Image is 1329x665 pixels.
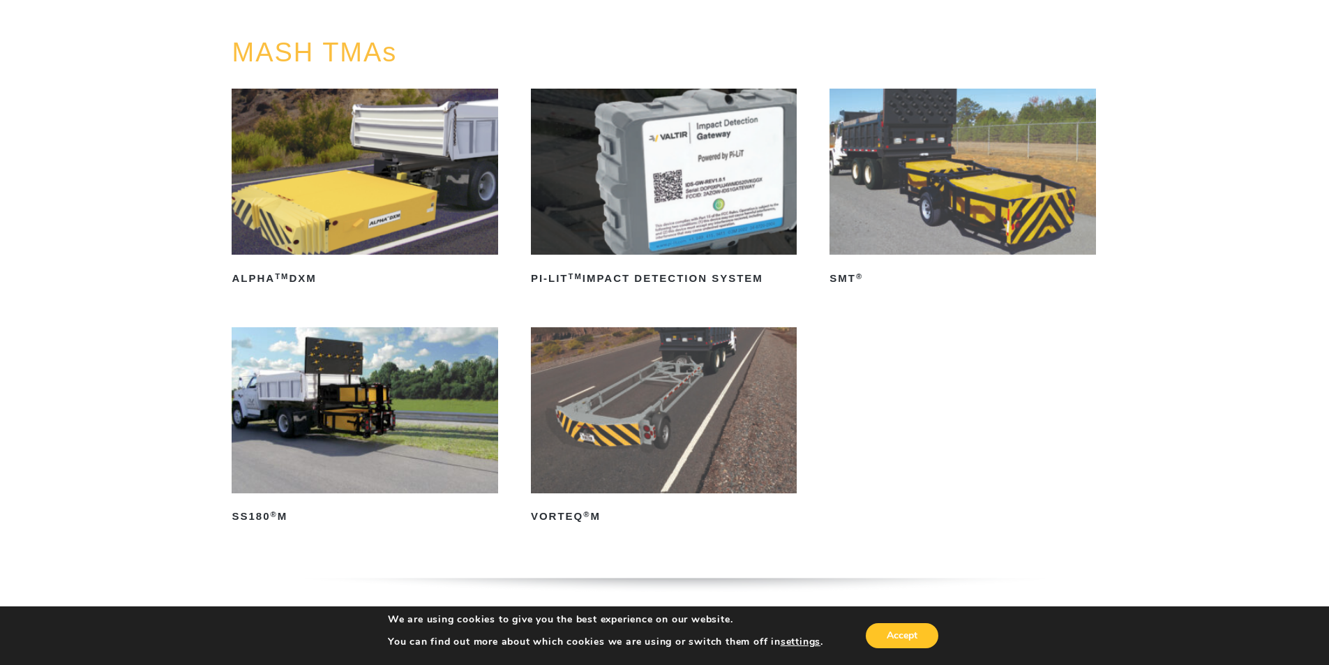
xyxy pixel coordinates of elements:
a: SMT® [829,89,1095,290]
a: ALPHATMDXM [232,89,497,290]
h2: PI-LIT Impact Detection System [531,267,797,290]
sup: ® [271,510,278,518]
p: We are using cookies to give you the best experience on our website. [388,613,823,626]
h2: ALPHA DXM [232,267,497,290]
p: You can find out more about which cookies we are using or switch them off in . [388,636,823,648]
sup: TM [569,272,583,281]
h2: SS180 M [232,506,497,528]
button: settings [781,636,820,648]
h2: SMT [829,267,1095,290]
a: MASH TMAs [232,38,397,67]
sup: ® [856,272,863,281]
button: Accept [866,623,938,648]
a: VORTEQ®M [531,327,797,528]
a: PI-LITTMImpact Detection System [531,89,797,290]
sup: TM [275,272,289,281]
a: SS180®M [232,327,497,528]
sup: ® [583,510,590,518]
h2: VORTEQ M [531,506,797,528]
